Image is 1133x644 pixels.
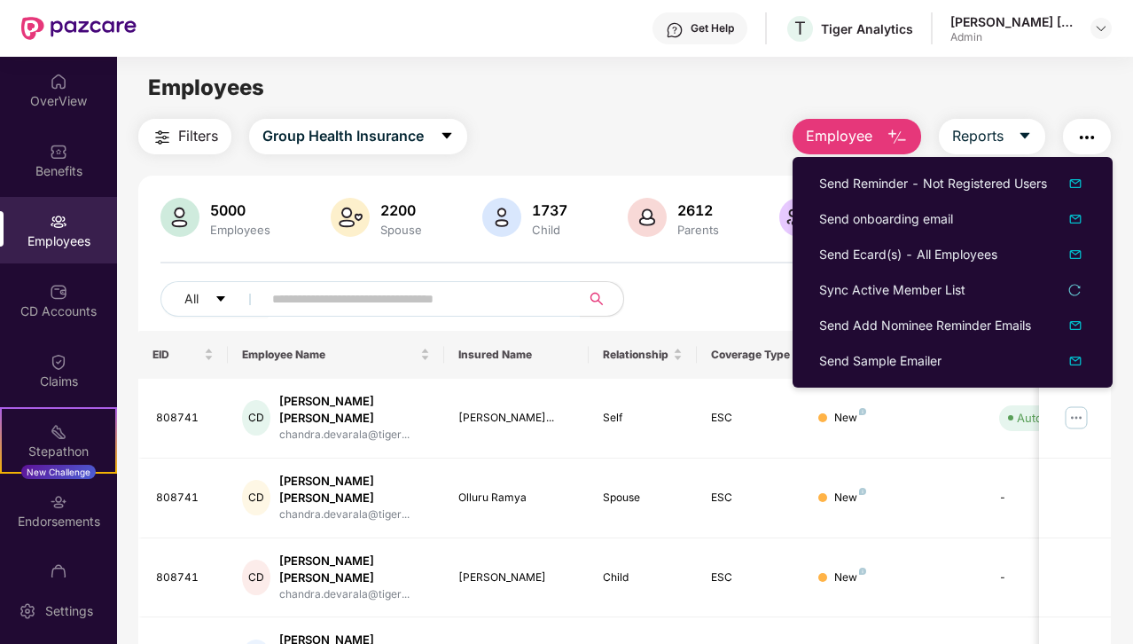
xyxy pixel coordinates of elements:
span: Employee [806,125,872,147]
td: - [985,459,1111,538]
div: Parents [674,223,723,237]
div: 2612 [674,201,723,219]
span: T [794,18,806,39]
div: Send Add Nominee Reminder Emails [819,316,1031,335]
div: Auto Verified [1017,409,1088,427]
span: Filters [178,125,218,147]
div: CD [242,400,270,436]
img: svg+xml;base64,PHN2ZyBpZD0iSG9tZSIgeG1sbnM9Imh0dHA6Ly93d3cudzMub3JnLzIwMDAvc3ZnIiB3aWR0aD0iMjAiIG... [50,73,67,90]
div: New [834,490,866,507]
img: dropDownIcon [1065,208,1086,230]
span: caret-down [215,293,227,307]
div: [PERSON_NAME] [PERSON_NAME] [950,13,1074,30]
div: Child [603,569,683,586]
button: Filters [138,119,231,154]
img: svg+xml;base64,PHN2ZyBpZD0iRHJvcGRvd24tMzJ4MzIiIHhtbG5zPSJodHRwOi8vd3d3LnczLm9yZy8yMDAwL3N2ZyIgd2... [1094,21,1108,35]
div: 2200 [377,201,426,219]
div: Tiger Analytics [821,20,913,37]
button: Group Health Insurancecaret-down [249,119,467,154]
div: ESC [711,410,791,427]
div: Stepathon [2,443,115,460]
th: Insured Name [444,331,589,379]
img: svg+xml;base64,PHN2ZyB4bWxucz0iaHR0cDovL3d3dy53My5vcmcvMjAwMC9zdmciIHdpZHRoPSI4IiBoZWlnaHQ9IjgiIH... [859,408,866,415]
div: Send Ecard(s) - All Employees [819,245,997,264]
div: Sync Active Member List [819,280,965,300]
div: chandra.devarala@tiger... [279,586,430,603]
div: [PERSON_NAME] [458,569,574,586]
div: CD [242,560,270,595]
button: Allcaret-down [160,281,269,317]
div: ESC [711,569,791,586]
div: [PERSON_NAME] [PERSON_NAME] [279,473,430,507]
img: svg+xml;base64,PHN2ZyB4bWxucz0iaHR0cDovL3d3dy53My5vcmcvMjAwMC9zdmciIHhtbG5zOnhsaW5rPSJodHRwOi8vd3... [628,198,667,237]
div: [PERSON_NAME]... [458,410,574,427]
div: Send Sample Emailer [819,351,942,371]
div: chandra.devarala@tiger... [279,427,430,444]
button: Employee [793,119,921,154]
th: EID [138,331,229,379]
span: All [184,289,199,309]
img: manageButton [1062,404,1090,432]
div: Olluru Ramya [458,490,574,507]
div: Spouse [377,223,426,237]
div: ESC [711,490,791,507]
span: Group Health Insurance [262,125,424,147]
div: New [834,569,866,586]
span: Reports [952,125,1004,147]
div: chandra.devarala@tiger... [279,507,430,523]
div: Spouse [603,490,683,507]
img: svg+xml;base64,PHN2ZyB4bWxucz0iaHR0cDovL3d3dy53My5vcmcvMjAwMC9zdmciIHhtbG5zOnhsaW5rPSJodHRwOi8vd3... [160,198,199,237]
img: svg+xml;base64,PHN2ZyB4bWxucz0iaHR0cDovL3d3dy53My5vcmcvMjAwMC9zdmciIHhtbG5zOnhsaW5rPSJodHRwOi8vd3... [331,198,370,237]
div: Get Help [691,21,734,35]
div: Settings [40,602,98,620]
img: svg+xml;base64,PHN2ZyB4bWxucz0iaHR0cDovL3d3dy53My5vcmcvMjAwMC9zdmciIHdpZHRoPSIyNCIgaGVpZ2h0PSIyNC... [152,127,173,148]
img: New Pazcare Logo [21,17,137,40]
div: Admin [950,30,1074,44]
img: svg+xml;base64,PHN2ZyB4bWxucz0iaHR0cDovL3d3dy53My5vcmcvMjAwMC9zdmciIHdpZHRoPSI4IiBoZWlnaHQ9IjgiIH... [859,488,866,495]
span: Relationship [603,348,669,362]
img: dropDownIcon [1065,244,1086,265]
div: 808741 [156,410,215,427]
img: svg+xml;base64,PHN2ZyBpZD0iQmVuZWZpdHMiIHhtbG5zPSJodHRwOi8vd3d3LnczLm9yZy8yMDAwL3N2ZyIgd2lkdGg9Ij... [50,143,67,161]
img: svg+xml;base64,PHN2ZyBpZD0iTXlfT3JkZXJzIiBkYXRhLW5hbWU9Ik15IE9yZGVycyIgeG1sbnM9Imh0dHA6Ly93d3cudz... [50,563,67,581]
span: search [580,292,614,306]
img: svg+xml;base64,PHN2ZyB4bWxucz0iaHR0cDovL3d3dy53My5vcmcvMjAwMC9zdmciIHhtbG5zOnhsaW5rPSJodHRwOi8vd3... [482,198,521,237]
span: caret-down [1018,129,1032,145]
img: svg+xml;base64,PHN2ZyBpZD0iQ0RfQWNjb3VudHMiIGRhdGEtbmFtZT0iQ0QgQWNjb3VudHMiIHhtbG5zPSJodHRwOi8vd3... [50,283,67,301]
th: Coverage Type [697,331,805,379]
div: Child [528,223,571,237]
div: Self [603,410,683,427]
span: Employee Name [242,348,417,362]
span: reload [1068,284,1081,296]
button: Reportscaret-down [939,119,1045,154]
img: dropDownIcon [1065,173,1086,194]
div: 808741 [156,490,215,507]
div: Employees [207,223,274,237]
img: svg+xml;base64,PHN2ZyBpZD0iQ2xhaW0iIHhtbG5zPSJodHRwOi8vd3d3LnczLm9yZy8yMDAwL3N2ZyIgd2lkdGg9IjIwIi... [50,353,67,371]
div: New [834,410,866,427]
span: caret-down [440,129,454,145]
button: search [580,281,624,317]
div: [PERSON_NAME] [PERSON_NAME] [279,393,430,427]
span: EID [152,348,201,362]
img: svg+xml;base64,PHN2ZyB4bWxucz0iaHR0cDovL3d3dy53My5vcmcvMjAwMC9zdmciIHhtbG5zOnhsaW5rPSJodHRwOi8vd3... [887,127,908,148]
img: svg+xml;base64,PHN2ZyBpZD0iU2V0dGluZy0yMHgyMCIgeG1sbnM9Imh0dHA6Ly93d3cudzMub3JnLzIwMDAvc3ZnIiB3aW... [19,602,36,620]
td: - [985,538,1111,618]
div: New Challenge [21,465,96,479]
img: svg+xml;base64,PHN2ZyB4bWxucz0iaHR0cDovL3d3dy53My5vcmcvMjAwMC9zdmciIHdpZHRoPSIyNCIgaGVpZ2h0PSIyNC... [1076,127,1098,148]
img: svg+xml;base64,PHN2ZyBpZD0iSGVscC0zMngzMiIgeG1sbnM9Imh0dHA6Ly93d3cudzMub3JnLzIwMDAvc3ZnIiB3aWR0aD... [666,21,684,39]
img: svg+xml;base64,PHN2ZyB4bWxucz0iaHR0cDovL3d3dy53My5vcmcvMjAwMC9zdmciIHdpZHRoPSI4IiBoZWlnaHQ9IjgiIH... [859,568,866,575]
img: svg+xml;base64,PHN2ZyB4bWxucz0iaHR0cDovL3d3dy53My5vcmcvMjAwMC9zdmciIHhtbG5zOnhsaW5rPSJodHRwOi8vd3... [1065,350,1086,372]
img: svg+xml;base64,PHN2ZyB4bWxucz0iaHR0cDovL3d3dy53My5vcmcvMjAwMC9zdmciIHdpZHRoPSIyMSIgaGVpZ2h0PSIyMC... [50,423,67,441]
div: 1737 [528,201,571,219]
img: svg+xml;base64,PHN2ZyB4bWxucz0iaHR0cDovL3d3dy53My5vcmcvMjAwMC9zdmciIHhtbG5zOnhsaW5rPSJodHRwOi8vd3... [1065,315,1086,336]
img: svg+xml;base64,PHN2ZyB4bWxucz0iaHR0cDovL3d3dy53My5vcmcvMjAwMC9zdmciIHhtbG5zOnhsaW5rPSJodHRwOi8vd3... [779,198,818,237]
div: CD [242,480,270,515]
img: svg+xml;base64,PHN2ZyBpZD0iRW5kb3JzZW1lbnRzIiB4bWxucz0iaHR0cDovL3d3dy53My5vcmcvMjAwMC9zdmciIHdpZH... [50,493,67,511]
div: Send onboarding email [819,209,953,229]
div: [PERSON_NAME] [PERSON_NAME] [279,553,430,586]
div: 5000 [207,201,274,219]
span: Employees [148,75,264,100]
img: svg+xml;base64,PHN2ZyBpZD0iRW1wbG95ZWVzIiB4bWxucz0iaHR0cDovL3d3dy53My5vcmcvMjAwMC9zdmciIHdpZHRoPS... [50,213,67,231]
th: Employee Name [228,331,444,379]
